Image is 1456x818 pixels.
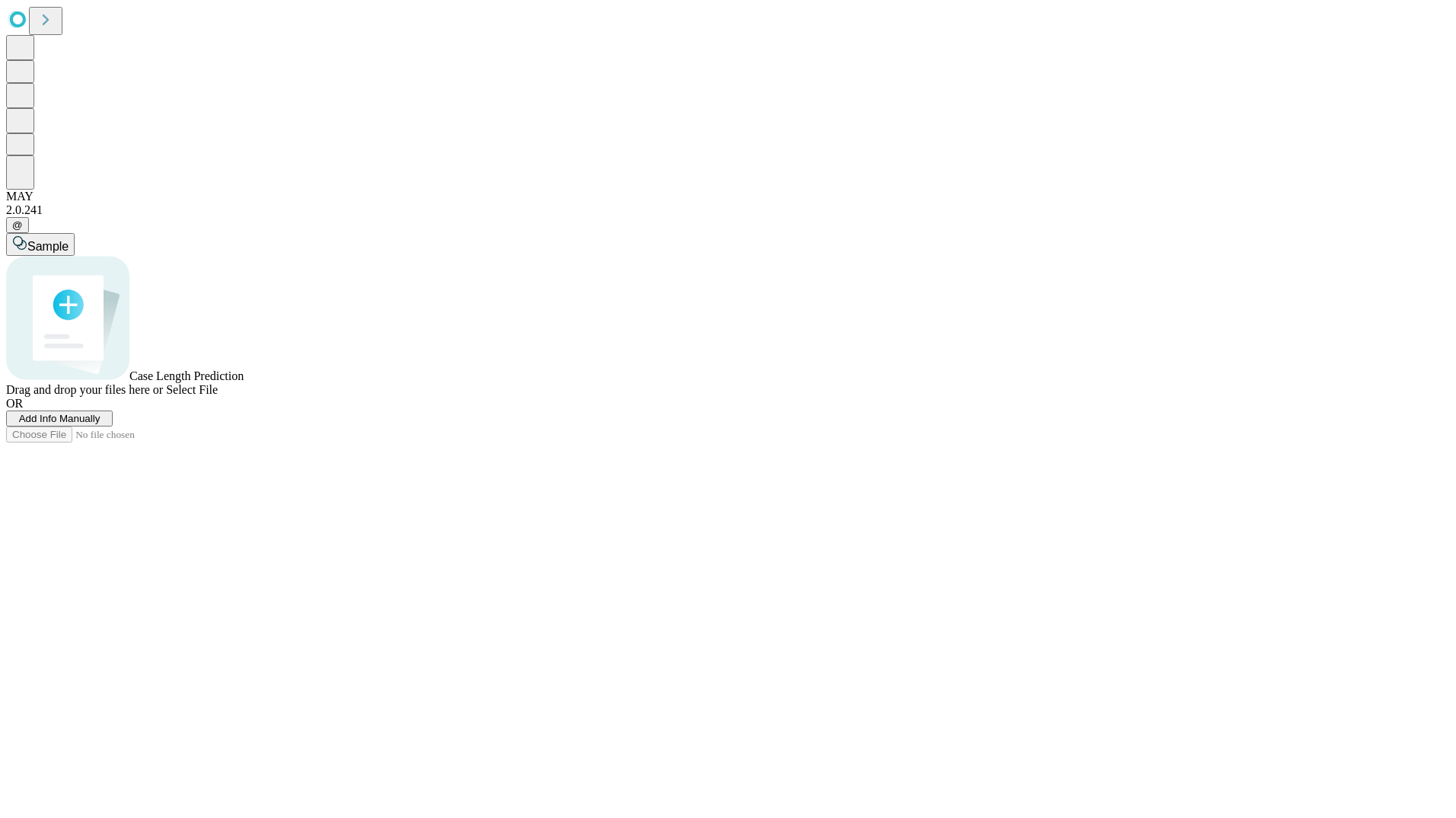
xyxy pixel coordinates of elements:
button: Sample [6,233,75,256]
button: @ [6,217,29,233]
button: Add Info Manually [6,411,113,427]
span: Select File [166,383,218,396]
div: 2.0.241 [6,203,1450,217]
span: OR [6,397,23,410]
span: Add Info Manually [19,413,101,424]
span: Drag and drop your files here or [6,383,163,396]
span: Sample [27,240,69,253]
div: MAY [6,190,1450,203]
span: @ [12,219,23,231]
span: Case Length Prediction [129,369,244,382]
